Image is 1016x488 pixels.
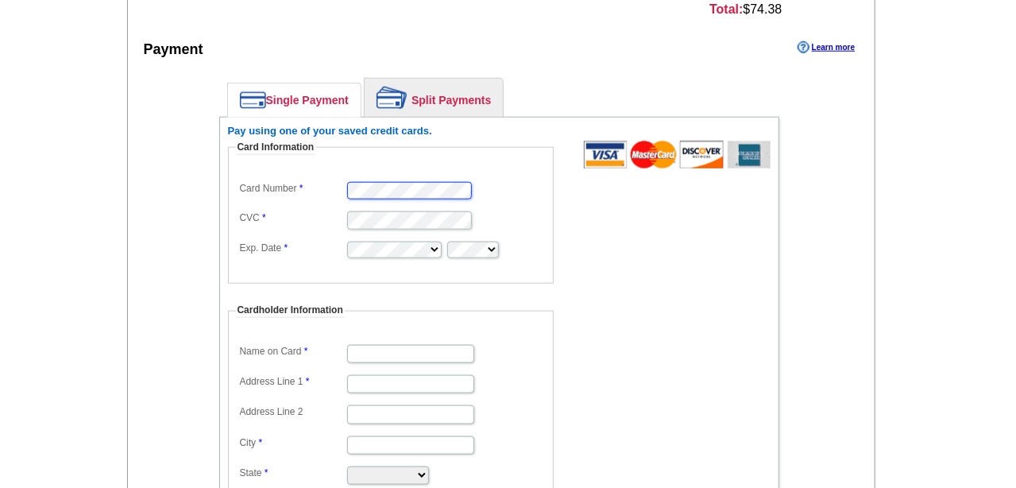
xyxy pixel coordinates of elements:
a: Split Payments [365,79,503,117]
label: CVC [240,211,346,225]
label: Name on Card [240,345,346,358]
label: Address Line 1 [240,375,346,389]
a: Single Payment [228,83,361,117]
a: Learn more [798,41,855,54]
img: single-payment.png [240,91,266,109]
legend: Card Information [236,141,316,155]
strong: Total: [709,2,743,16]
img: split-payment.png [377,87,408,109]
span: $74.38 [709,2,782,17]
legend: Cardholder Information [236,304,345,318]
label: Exp. Date [240,242,346,255]
label: City [240,436,346,450]
div: Payment [144,40,203,60]
label: Address Line 2 [240,405,346,419]
label: Card Number [240,182,346,196]
label: State [240,467,346,480]
h6: Pay using one of your saved credit cards. [228,126,771,137]
img: acceptedCards.gif [584,141,771,168]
